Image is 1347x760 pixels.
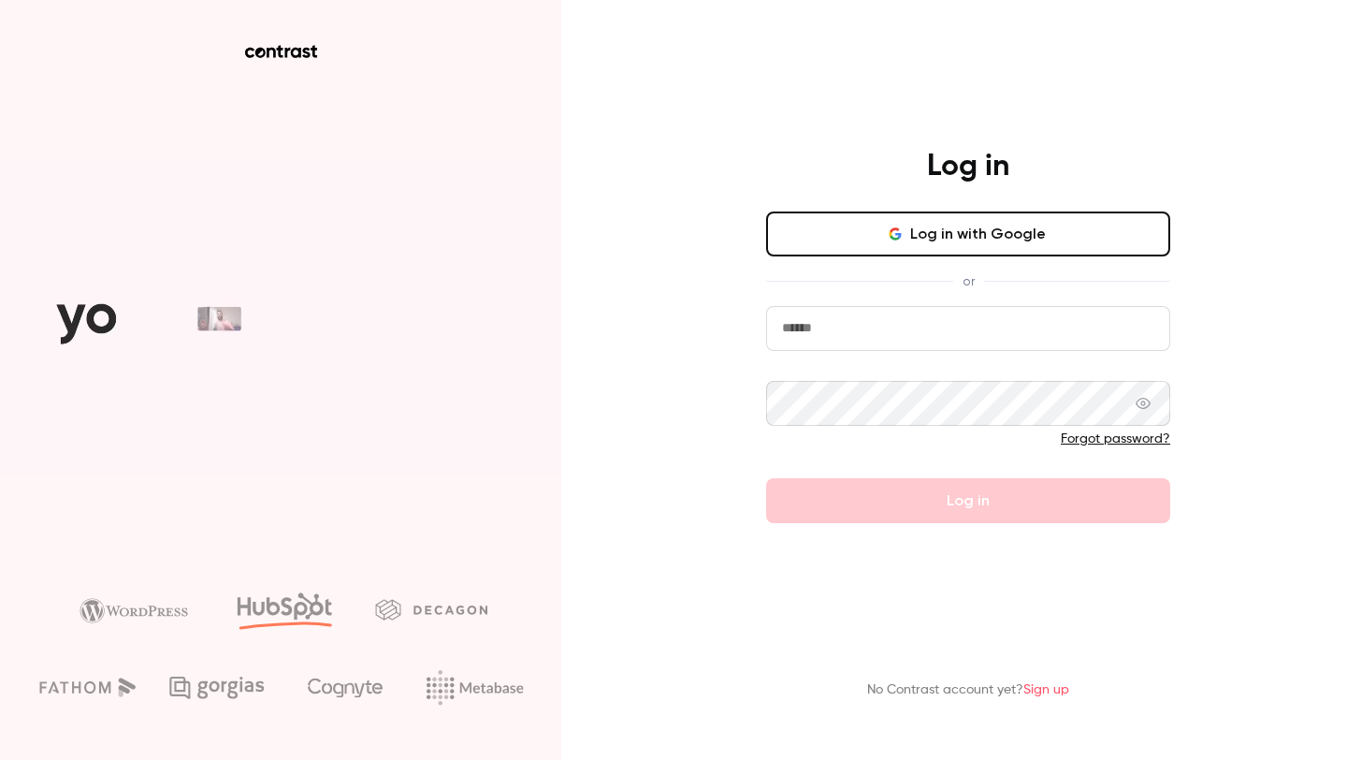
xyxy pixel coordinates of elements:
[375,599,487,620] img: decagon
[1023,683,1069,696] a: Sign up
[766,212,1170,256] button: Log in with Google
[867,680,1069,700] p: No Contrast account yet?
[953,271,984,291] span: or
[1061,432,1170,446] a: Forgot password?
[927,148,1009,185] h4: Log in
